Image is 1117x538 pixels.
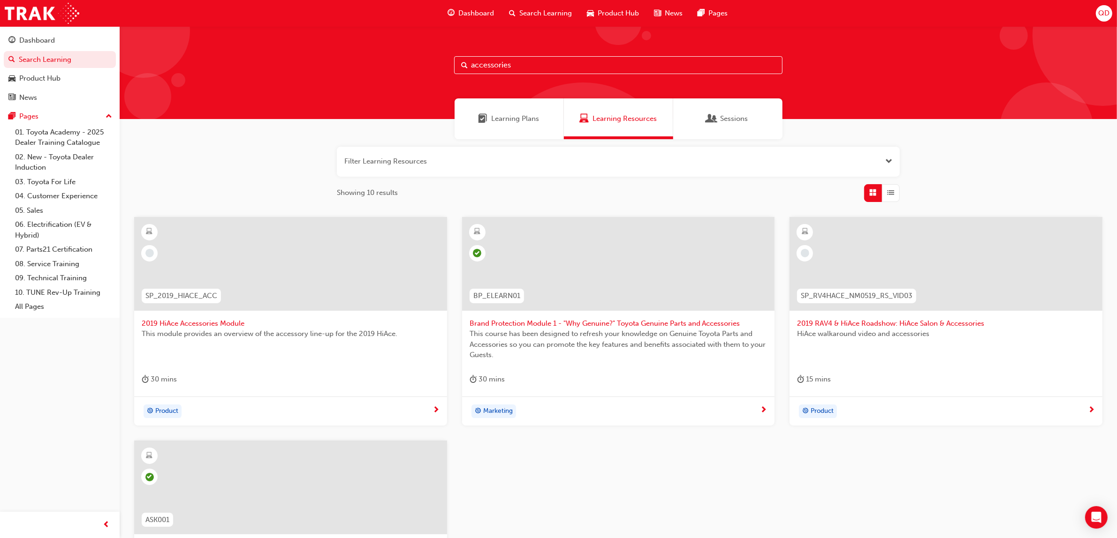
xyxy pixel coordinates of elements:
a: 08. Service Training [11,257,116,271]
a: news-iconNews [646,4,690,23]
span: Learning Resources [579,113,589,124]
a: All Pages [11,299,116,314]
span: pages-icon [698,7,705,19]
a: car-iconProduct Hub [579,4,646,23]
span: learningRecordVerb_PASS-icon [473,249,481,257]
a: SessionsSessions [673,98,783,139]
span: guage-icon [448,7,455,19]
span: pages-icon [8,112,15,121]
span: car-icon [8,75,15,83]
a: Learning PlansLearning Plans [455,98,564,139]
span: learningResourceType_ELEARNING-icon [146,226,153,238]
span: Learning Plans [479,113,488,124]
span: QD [1098,8,1109,19]
a: Product Hub [4,70,116,87]
div: 30 mins [142,374,177,385]
span: This module provides an overview of the accessory line-up for the 2019 HiAce. [142,329,440,339]
img: Trak [5,3,79,24]
span: learningResourceType_ELEARNING-icon [802,226,808,238]
span: Search Learning [519,8,572,19]
span: news-icon [8,94,15,102]
a: 04. Customer Experience [11,189,116,203]
span: BP_ELEARN01 [473,291,520,301]
span: duration-icon [797,374,804,385]
a: Learning ResourcesLearning Resources [564,98,673,139]
span: 2019 RAV4 & HiAce Roadshow: HiAce Salon & Accessories [797,318,1095,329]
span: Grid [870,187,877,198]
button: DashboardSearch LearningProduct HubNews [4,30,116,108]
span: Dashboard [458,8,494,19]
a: News [4,89,116,106]
a: 01. Toyota Academy - 2025 Dealer Training Catalogue [11,125,116,150]
span: SP_2019_HIACE_ACC [145,291,217,301]
a: 09. Technical Training [11,271,116,285]
button: Open the filter [885,156,892,167]
span: learningRecordVerb_NONE-icon [145,249,154,257]
span: List [888,187,895,198]
a: SP_RV4HACE_NM0519_RS_VID032019 RAV4 & HiAce Roadshow: HiAce Salon & AccessoriesHiAce walkaround v... [790,217,1102,426]
a: guage-iconDashboard [440,4,502,23]
input: Search... [454,56,783,74]
a: SP_2019_HIACE_ACC2019 HiAce Accessories ModuleThis module provides an overview of the accessory l... [134,217,447,426]
span: search-icon [509,7,516,19]
span: News [665,8,683,19]
span: target-icon [475,405,481,418]
span: 2019 HiAce Accessories Module [142,318,440,329]
span: guage-icon [8,37,15,45]
span: duration-icon [142,374,149,385]
span: duration-icon [470,374,477,385]
span: next-icon [433,406,440,415]
span: Product [155,406,178,417]
span: Learning Resources [593,113,657,124]
span: learningRecordVerb_NONE-icon [801,249,809,257]
span: Product [811,406,834,417]
button: Pages [4,108,116,125]
span: Sessions [707,113,717,124]
span: Product Hub [598,8,639,19]
span: ASK001 [145,515,169,525]
span: target-icon [147,405,153,418]
a: search-iconSearch Learning [502,4,579,23]
span: learningRecordVerb_COMPLETE-icon [145,473,154,481]
span: learningResourceType_ELEARNING-icon [474,226,480,238]
span: target-icon [802,405,809,418]
span: next-icon [760,406,767,415]
span: Marketing [483,406,513,417]
span: Pages [708,8,728,19]
a: 07. Parts21 Certification [11,242,116,257]
span: HiAce walkaround video and accessories [797,329,1095,339]
span: car-icon [587,7,594,19]
span: learningResourceType_ELEARNING-icon [146,450,153,462]
span: Search [461,60,468,71]
span: news-icon [654,7,661,19]
a: 06. Electrification (EV & Hybrid) [11,217,116,242]
span: up-icon [106,111,112,123]
span: Sessions [721,113,748,124]
div: News [19,92,37,103]
span: This course has been designed to refresh your knowledge on Genuine Toyota Parts and Accessories s... [470,329,767,360]
div: 15 mins [797,374,831,385]
a: 05. Sales [11,203,116,218]
div: Dashboard [19,35,55,46]
a: 02. New - Toyota Dealer Induction [11,150,116,175]
div: Open Intercom Messenger [1085,506,1108,529]
a: Dashboard [4,32,116,49]
span: next-icon [1088,406,1095,415]
a: 03. Toyota For Life [11,175,116,189]
button: QD [1096,5,1112,22]
div: Product Hub [19,73,61,84]
span: search-icon [8,56,15,64]
a: Search Learning [4,51,116,68]
a: 10. TUNE Rev-Up Training [11,285,116,300]
div: 30 mins [470,374,505,385]
span: SP_RV4HACE_NM0519_RS_VID03 [801,291,912,301]
span: Showing 10 results [337,187,398,198]
a: BP_ELEARN01Brand Protection Module 1 - "Why Genuine?" Toyota Genuine Parts and AccessoriesThis co... [462,217,775,426]
div: Pages [19,111,38,122]
span: Brand Protection Module 1 - "Why Genuine?" Toyota Genuine Parts and Accessories [470,318,767,329]
span: prev-icon [103,519,110,531]
a: pages-iconPages [690,4,735,23]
